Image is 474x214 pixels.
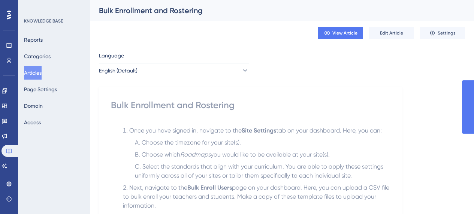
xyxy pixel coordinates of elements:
span: Once you have signed in, navigate to the [129,127,242,134]
span: Select the standards that align with your curriculum. You are able to apply these settings unifor... [135,163,385,179]
button: Edit Article [369,27,414,39]
button: Page Settings [24,83,57,96]
span: page on your dashboard. Here, you can upload a CSV file to bulk enroll your teachers and students... [123,184,391,209]
span: Choose which [142,151,180,158]
div: Bulk Enrollment and Rostering [99,5,446,16]
button: Access [24,116,41,129]
span: Edit Article [380,30,403,36]
span: tab on your dashboard. Here, you can: [276,127,382,134]
button: Domain [24,99,43,113]
span: Next, navigate to the [129,184,187,191]
button: Settings [420,27,465,39]
button: Articles [24,66,42,80]
span: Choose the timezone for your site(s). [142,139,241,146]
button: English (Default) [99,63,249,78]
em: Roadmaps [180,151,211,158]
span: English (Default) [99,66,138,75]
div: KNOWLEDGE BASE [24,18,63,24]
button: View Article [318,27,363,39]
iframe: UserGuiding AI Assistant Launcher [443,184,465,207]
button: Reports [24,33,43,47]
div: Bulk Enrollment and Rostering [111,99,390,111]
span: Settings [438,30,456,36]
span: View Article [332,30,357,36]
strong: Bulk Enroll Users [187,184,232,191]
strong: Site Settings [242,127,276,134]
button: Categories [24,50,51,63]
span: you would like to be available at your site(s). [211,151,330,158]
span: Language [99,51,124,60]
